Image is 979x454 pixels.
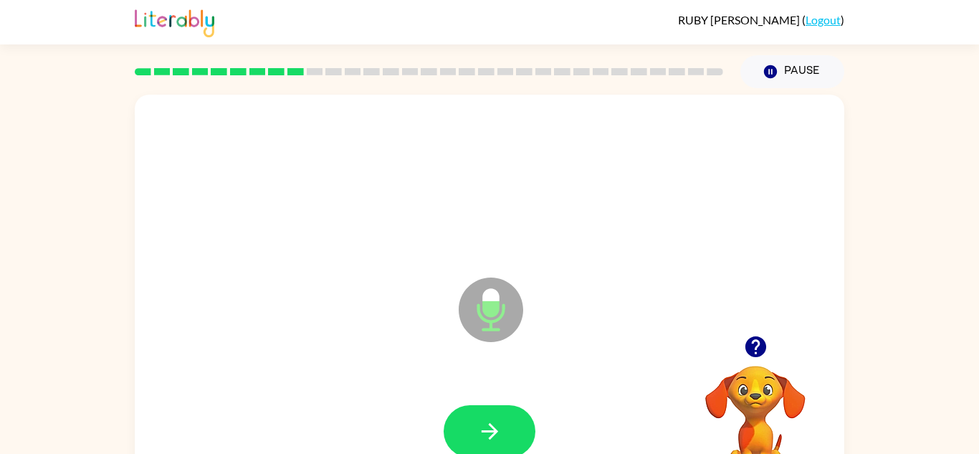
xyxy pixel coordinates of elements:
[678,13,802,27] span: RUBY [PERSON_NAME]
[806,13,841,27] a: Logout
[135,6,214,37] img: Literably
[678,13,844,27] div: ( )
[740,55,844,88] button: Pause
